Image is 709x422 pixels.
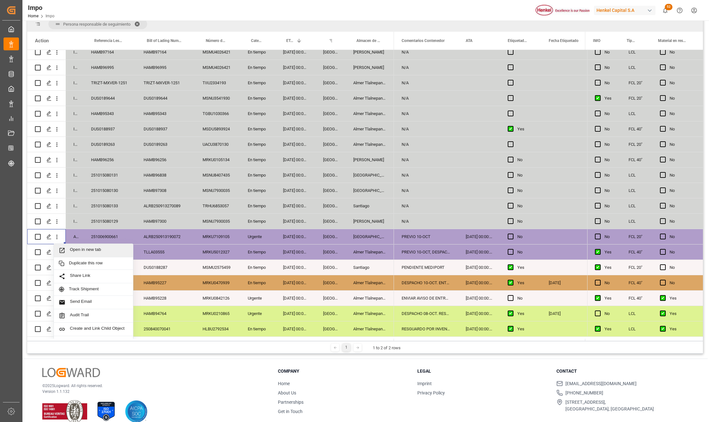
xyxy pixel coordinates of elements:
div: HAMB97308 [136,183,195,198]
div: 251015080129 [83,214,136,229]
div: LCL [621,214,652,229]
div: En tiempo [240,60,275,75]
div: [GEOGRAPHIC_DATA] [315,229,346,244]
div: Santiago [346,260,394,275]
div: En tiempo [240,137,275,152]
div: [DATE] 00:00:00 [275,306,315,321]
div: [GEOGRAPHIC_DATA] [315,244,346,260]
div: HAMB95343 [136,106,195,121]
div: [DATE] 00:00:00 [275,106,315,121]
div: [GEOGRAPHIC_DATA] [315,137,346,152]
div: [DATE] 00:00:00 [458,321,500,336]
div: N/A [394,121,458,137]
div: [GEOGRAPHIC_DATA] [315,306,346,321]
div: [DATE] 00:00:00 [275,60,315,75]
div: N/A [394,106,458,121]
div: Urgente [240,229,275,244]
div: No [605,60,613,75]
a: Get in Touch [278,409,303,414]
span: IMO [593,38,600,43]
div: MRKU0470939 [195,275,240,290]
div: No [670,45,695,60]
div: N/A [394,168,458,183]
div: TGBU1030366 [195,106,240,121]
div: DESPACHO 10-OCT. ENTREGA 13-OCT [394,275,458,290]
div: No [670,76,695,90]
div: Press SPACE to select this row. [587,183,703,198]
span: ATA [466,38,472,43]
div: Press SPACE to select this row. [587,91,703,106]
div: Henkel Capital S.A [594,6,655,15]
span: Material en resguardo Y/N [658,38,688,43]
div: HAMB96838 [136,168,195,183]
button: show 52 new notifications [658,3,672,18]
div: N/A [394,60,458,75]
div: Press SPACE to select this row. [587,229,703,244]
div: PREVIO 10-OCT [394,229,458,244]
div: [GEOGRAPHIC_DATA] [315,106,346,121]
div: [DATE] 00:00:00 [275,244,315,260]
div: N/A [394,75,458,90]
a: Imprint [417,381,432,386]
div: DUS0189263 [83,137,136,152]
div: MSNU7930035 [195,183,240,198]
div: [GEOGRAPHIC_DATA] [315,214,346,229]
div: LCL [621,183,652,198]
div: Press SPACE to select this row. [587,291,703,306]
div: [DATE] 00:00:00 [275,183,315,198]
div: Press SPACE to select this row. [27,75,394,91]
div: En tiempo [240,198,275,213]
div: Urgente [240,306,275,321]
div: [GEOGRAPHIC_DATA] [315,291,346,306]
div: Press SPACE to select this row. [27,214,394,229]
div: Press SPACE to select this row. [27,137,394,152]
img: Henkel%20logo.jpg_1689854090.jpg [536,5,589,16]
a: Home [278,381,290,386]
div: Press SPACE to select this row. [587,60,703,75]
div: In progress [66,214,83,229]
div: En tiempo [240,244,275,260]
div: [DATE] [541,306,594,321]
div: In progress [66,91,83,106]
a: Partnerships [278,400,304,405]
div: PREVIO 10-OCT, DESPACHO 14-OCT [394,244,458,260]
div: No [670,153,695,167]
div: No [670,122,695,137]
div: Press SPACE to select this row. [587,198,703,214]
div: Press SPACE to select this row. [27,306,394,321]
div: [DATE] 00:00:00 [275,214,315,229]
div: [DATE] 00:00:00 [275,260,315,275]
div: No [670,60,695,75]
div: Almer Tlalnepantla [346,321,394,336]
div: [DATE] 00:00:00 [458,260,500,275]
div: [DATE] 00:00:00 [275,198,315,213]
div: Almer Tlalnepantla [346,75,394,90]
div: FCL 20" [621,260,652,275]
div: [GEOGRAPHIC_DATA] [315,45,346,60]
div: [GEOGRAPHIC_DATA] [315,60,346,75]
div: In progress [66,168,83,183]
div: FCL 40" [621,275,652,290]
div: LCL [621,45,652,60]
div: DUS0189263 [136,137,195,152]
div: Press SPACE to select this row. [587,214,703,229]
div: ALRB250913190072 [136,229,195,244]
div: [GEOGRAPHIC_DATA] [315,321,346,336]
div: HAMB95227 [136,275,195,290]
div: Impo [28,3,54,12]
div: [GEOGRAPHIC_DATA] [346,183,394,198]
div: [GEOGRAPHIC_DATA] [315,152,346,167]
div: No [605,183,613,198]
div: LCL [621,106,652,121]
div: [GEOGRAPHIC_DATA] [315,168,346,183]
div: No [605,45,613,60]
div: No [517,183,533,198]
div: [DATE] 00:00:00 [275,121,315,137]
div: FCL 40" [621,244,652,260]
div: Santiago [346,198,394,213]
div: DUS0189644 [136,91,195,106]
div: MSMU2575459 [195,260,240,275]
div: [GEOGRAPHIC_DATA] [315,260,346,275]
div: MSNU7930035 [195,214,240,229]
